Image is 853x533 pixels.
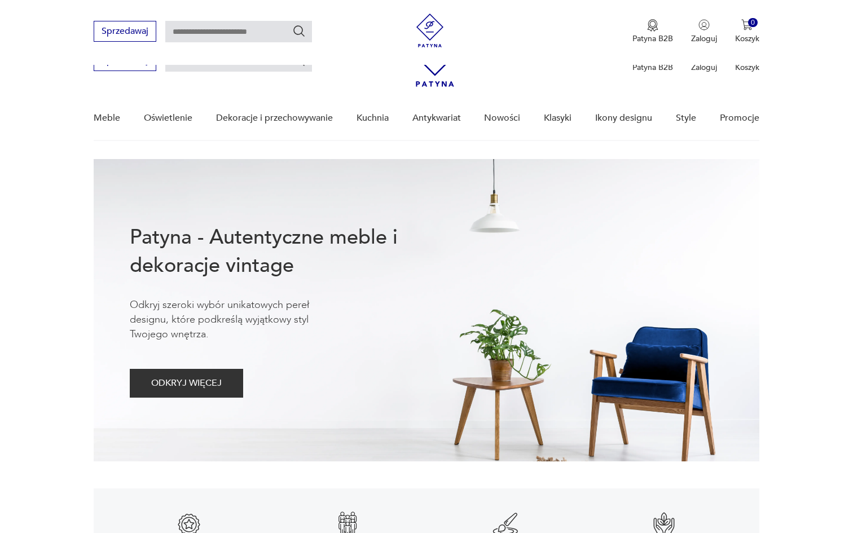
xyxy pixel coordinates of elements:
div: 0 [748,18,758,28]
a: Sprzedawaj [94,28,156,36]
a: Klasyki [544,96,571,140]
p: Patyna B2B [632,62,673,73]
img: Ikona koszyka [741,19,753,30]
img: Patyna - sklep z meblami i dekoracjami vintage [413,14,447,47]
a: Nowości [484,96,520,140]
button: Szukaj [292,24,306,38]
a: Promocje [720,96,759,140]
button: Zaloguj [691,19,717,44]
a: Sprzedawaj [94,58,156,65]
a: ODKRYJ WIĘCEJ [130,380,243,388]
button: ODKRYJ WIĘCEJ [130,369,243,398]
a: Meble [94,96,120,140]
p: Zaloguj [691,62,717,73]
img: Ikonka użytkownika [698,19,710,30]
a: Dekoracje i przechowywanie [216,96,333,140]
p: Koszyk [735,62,759,73]
a: Oświetlenie [144,96,192,140]
p: Patyna B2B [632,33,673,44]
a: Ikona medaluPatyna B2B [632,19,673,44]
button: Patyna B2B [632,19,673,44]
a: Style [676,96,696,140]
p: Zaloguj [691,33,717,44]
a: Kuchnia [357,96,389,140]
p: Odkryj szeroki wybór unikatowych pereł designu, które podkreślą wyjątkowy styl Twojego wnętrza. [130,298,344,342]
a: Ikony designu [595,96,652,140]
button: 0Koszyk [735,19,759,44]
p: Koszyk [735,33,759,44]
a: Antykwariat [412,96,461,140]
button: Sprzedawaj [94,21,156,42]
h1: Patyna - Autentyczne meble i dekoracje vintage [130,223,434,280]
img: Ikona medalu [647,19,658,32]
